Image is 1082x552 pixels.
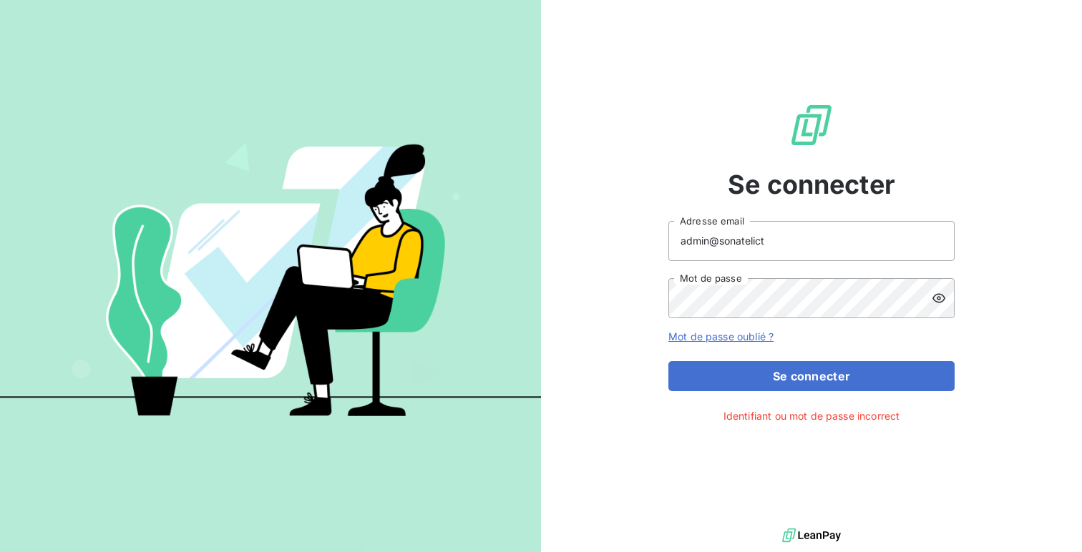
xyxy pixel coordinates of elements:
[668,330,774,342] a: Mot de passe oublié ?
[723,408,900,423] span: Identifiant ou mot de passe incorrect
[668,221,955,261] input: placeholder
[789,102,834,148] img: Logo LeanPay
[728,165,895,204] span: Se connecter
[668,361,955,391] button: Se connecter
[782,525,841,546] img: logo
